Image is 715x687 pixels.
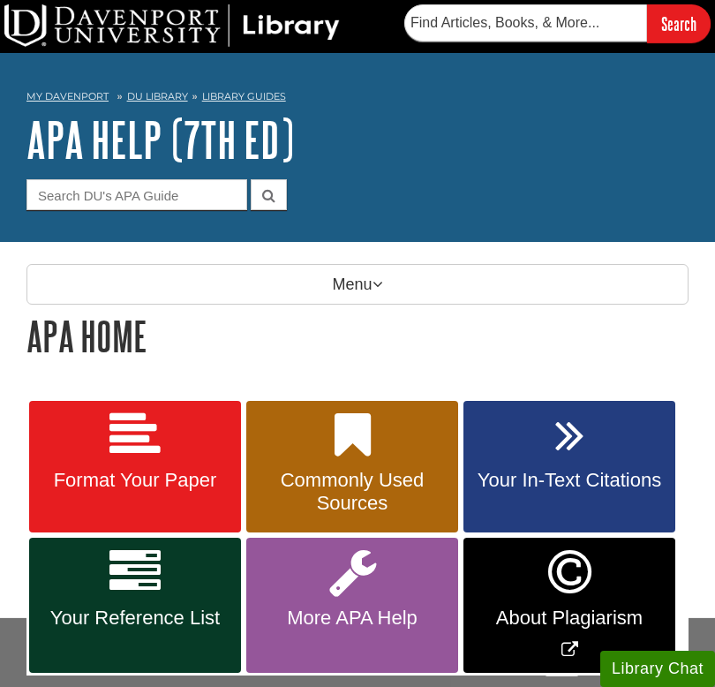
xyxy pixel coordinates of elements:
[42,607,228,630] span: Your Reference List
[26,313,689,359] h1: APA Home
[246,538,458,673] a: More APA Help
[29,538,241,673] a: Your Reference List
[29,401,241,533] a: Format Your Paper
[26,179,247,210] input: Search DU's APA Guide
[600,651,715,687] button: Library Chat
[477,469,662,492] span: Your In-Text Citations
[260,469,445,515] span: Commonly Used Sources
[463,538,675,673] a: Link opens in new window
[127,90,188,102] a: DU Library
[246,401,458,533] a: Commonly Used Sources
[404,4,647,42] input: Find Articles, Books, & More...
[404,4,711,42] form: Searches DU Library's articles, books, and more
[463,401,675,533] a: Your In-Text Citations
[4,4,340,47] img: DU Library
[26,89,109,104] a: My Davenport
[42,469,228,492] span: Format Your Paper
[202,90,286,102] a: Library Guides
[26,112,294,167] a: APA Help (7th Ed)
[26,85,689,113] nav: breadcrumb
[260,607,445,630] span: More APA Help
[477,607,662,630] span: About Plagiarism
[26,264,689,305] p: Menu
[647,4,711,42] input: Search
